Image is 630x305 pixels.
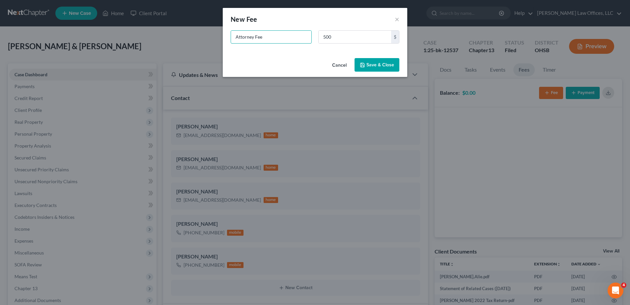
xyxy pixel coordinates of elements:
span: 4 [621,283,626,288]
span: New Fee [231,15,257,23]
input: Describe... [231,31,311,43]
button: × [395,15,399,23]
input: 0.00 [319,31,391,43]
div: $ [391,31,399,43]
button: Cancel [327,59,352,72]
iframe: Intercom live chat [608,283,623,298]
button: Save & Close [355,58,399,72]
